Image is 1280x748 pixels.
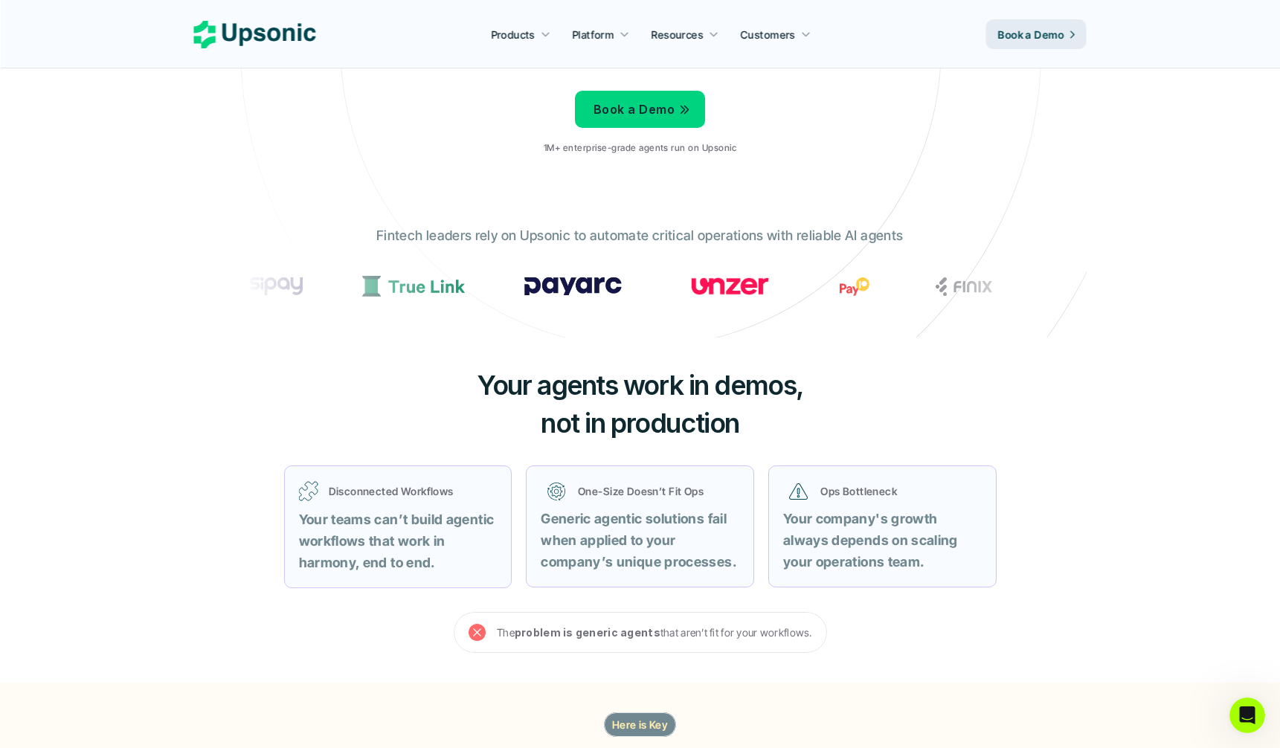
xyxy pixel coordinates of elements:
p: Platform [572,27,614,42]
strong: problem is generic agents [515,626,660,639]
iframe: Intercom live chat [1229,697,1265,733]
p: Customers [741,27,796,42]
p: Resources [652,27,704,42]
a: Book a Demo [575,91,705,128]
p: The that aren’t fit for your workflows. [497,623,812,642]
a: Products [482,21,559,48]
p: Ops Bottleneck [820,483,975,499]
p: One-Size Doesn’t Fit Ops [578,483,733,499]
p: Book a Demo [594,99,675,120]
p: Fintech leaders rely on Upsonic to automate critical operations with reliable AI agents [376,225,903,247]
strong: Your company's growth always depends on scaling your operations team. [783,511,961,570]
p: Book a Demo [998,27,1064,42]
span: Your agents work in demos, [477,369,803,402]
p: Here is Key [612,717,669,732]
span: not in production [541,407,739,439]
p: Products [491,27,535,42]
p: Disconnected Workflows [329,483,498,499]
strong: Generic agentic solutions fail when applied to your company’s unique processes. [541,511,736,570]
strong: Your teams can’t build agentic workflows that work in harmony, end to end. [299,512,498,570]
a: Book a Demo [986,19,1087,49]
p: 1M+ enterprise-grade agents run on Upsonic [544,143,736,153]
